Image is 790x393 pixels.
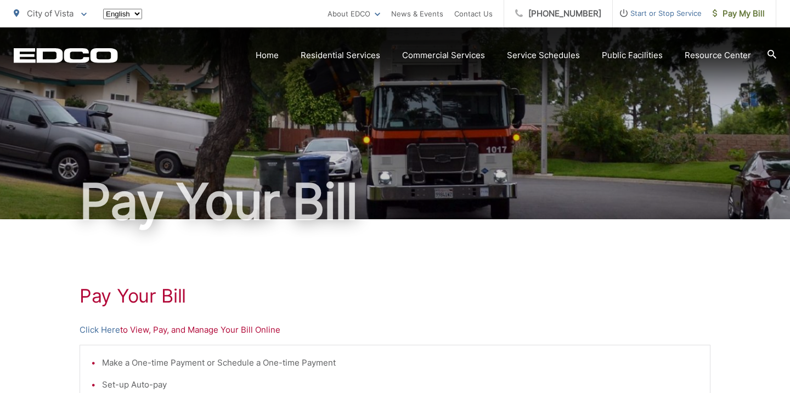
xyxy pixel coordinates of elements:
[27,8,74,19] span: City of Vista
[103,9,142,19] select: Select a language
[301,49,380,62] a: Residential Services
[713,7,765,20] span: Pay My Bill
[80,323,120,337] a: Click Here
[80,323,710,337] p: to View, Pay, and Manage Your Bill Online
[256,49,279,62] a: Home
[102,378,699,391] li: Set-up Auto-pay
[602,49,663,62] a: Public Facilities
[507,49,580,62] a: Service Schedules
[14,48,118,63] a: EDCD logo. Return to the homepage.
[391,7,443,20] a: News & Events
[14,174,776,229] h1: Pay Your Bill
[328,7,380,20] a: About EDCO
[685,49,751,62] a: Resource Center
[402,49,485,62] a: Commercial Services
[102,356,699,369] li: Make a One-time Payment or Schedule a One-time Payment
[454,7,493,20] a: Contact Us
[80,285,710,307] h1: Pay Your Bill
